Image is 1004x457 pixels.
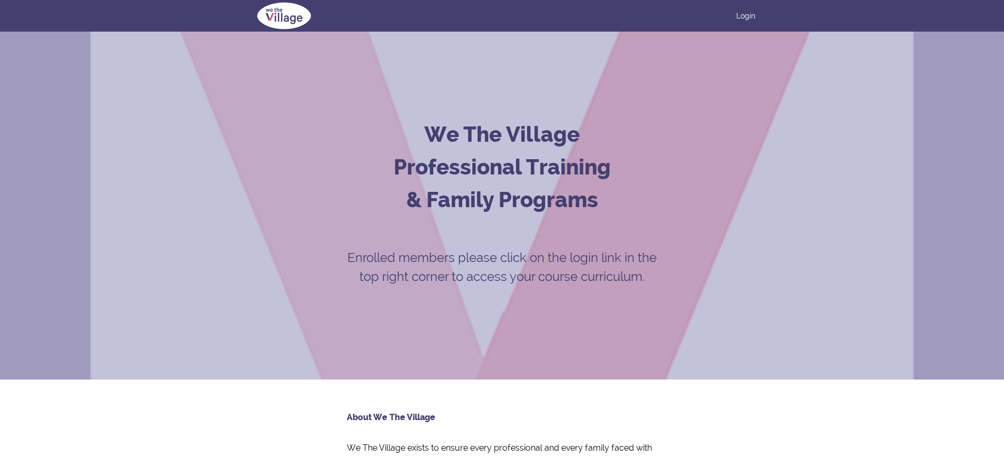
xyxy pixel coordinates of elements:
[406,187,598,212] strong: & Family Programs
[736,11,755,21] a: Login
[424,122,580,147] strong: We The Village
[394,154,611,179] strong: Professional Training
[347,412,435,422] strong: About We The Village
[347,250,657,284] span: Enrolled members please click on the login link in the top right corner to access your course cur...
